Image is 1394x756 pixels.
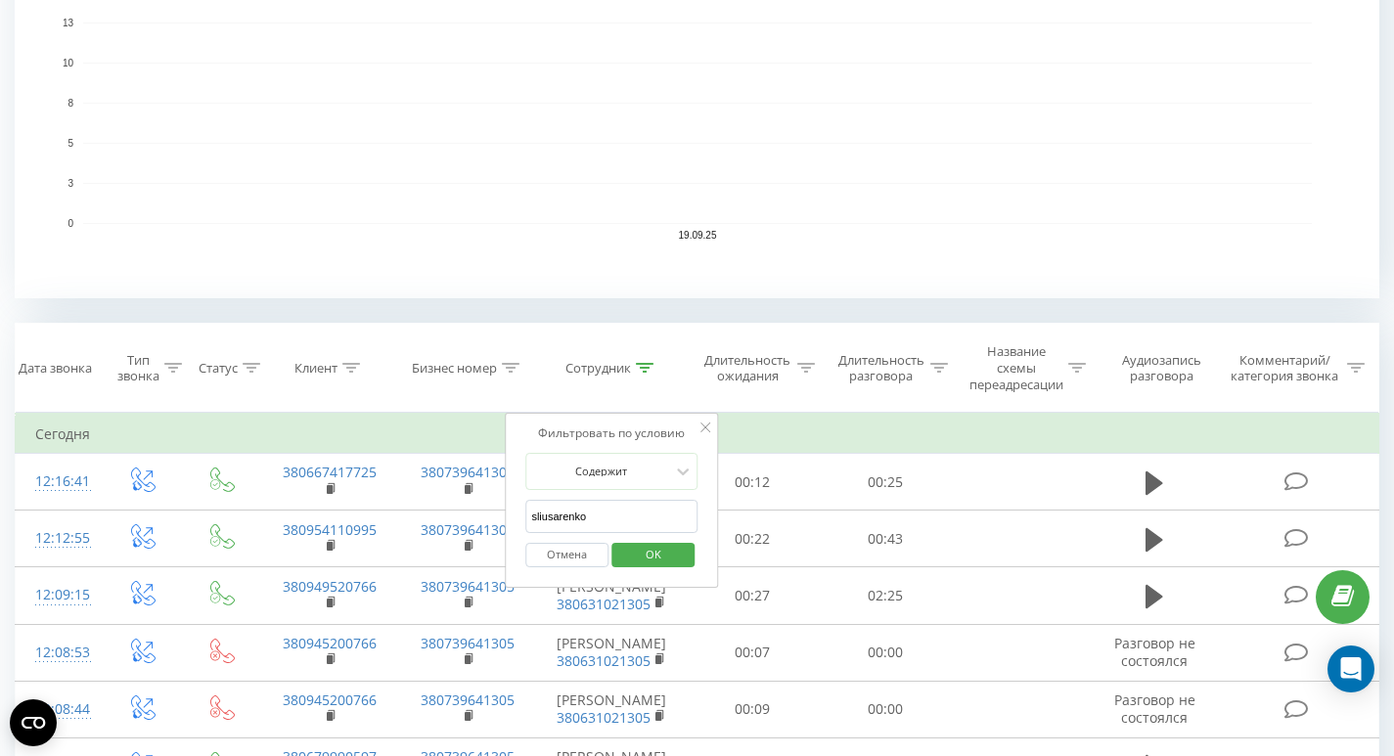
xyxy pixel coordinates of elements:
[283,634,377,652] a: 380945200766
[686,567,819,624] td: 00:27
[117,352,159,385] div: Тип звонка
[10,699,57,746] button: Open CMP widget
[969,343,1063,393] div: Название схемы переадресации
[819,681,952,737] td: 00:00
[557,651,651,670] a: 380631021305
[67,218,73,229] text: 0
[283,577,377,596] a: 380949520766
[19,360,92,377] div: Дата звонка
[819,624,952,681] td: 00:00
[703,352,791,385] div: Длительность ожидания
[565,360,631,377] div: Сотрудник
[1327,645,1374,692] div: Open Intercom Messenger
[1228,352,1342,385] div: Комментарий/категория звонка
[35,690,81,729] div: 12:08:44
[67,178,73,189] text: 3
[63,58,74,68] text: 10
[283,690,377,709] a: 380945200766
[626,539,681,569] span: OK
[686,624,819,681] td: 00:07
[537,624,686,681] td: [PERSON_NAME]
[686,511,819,567] td: 00:22
[421,463,515,481] a: 380739641305
[35,463,81,501] div: 12:16:41
[537,681,686,737] td: [PERSON_NAME]
[1114,634,1195,670] span: Разговор не состоялся
[283,520,377,539] a: 380954110995
[819,454,952,511] td: 00:25
[537,567,686,624] td: [PERSON_NAME]
[294,360,337,377] div: Клиент
[67,138,73,149] text: 5
[1114,690,1195,727] span: Разговор не состоялся
[63,18,74,28] text: 13
[611,543,695,567] button: OK
[819,567,952,624] td: 02:25
[16,415,1379,454] td: Сегодня
[421,520,515,539] a: 380739641305
[525,500,697,534] input: Введите значение
[837,352,925,385] div: Длительность разговора
[421,634,515,652] a: 380739641305
[412,360,497,377] div: Бизнес номер
[1108,352,1214,385] div: Аудиозапись разговора
[525,423,697,443] div: Фильтровать по условию
[35,634,81,672] div: 12:08:53
[283,463,377,481] a: 380667417725
[67,98,73,109] text: 8
[557,708,651,727] a: 380631021305
[525,543,608,567] button: Отмена
[679,230,717,241] text: 19.09.25
[686,454,819,511] td: 00:12
[35,519,81,557] div: 12:12:55
[421,690,515,709] a: 380739641305
[557,595,651,613] a: 380631021305
[35,576,81,614] div: 12:09:15
[421,577,515,596] a: 380739641305
[199,360,238,377] div: Статус
[819,511,952,567] td: 00:43
[686,681,819,737] td: 00:09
